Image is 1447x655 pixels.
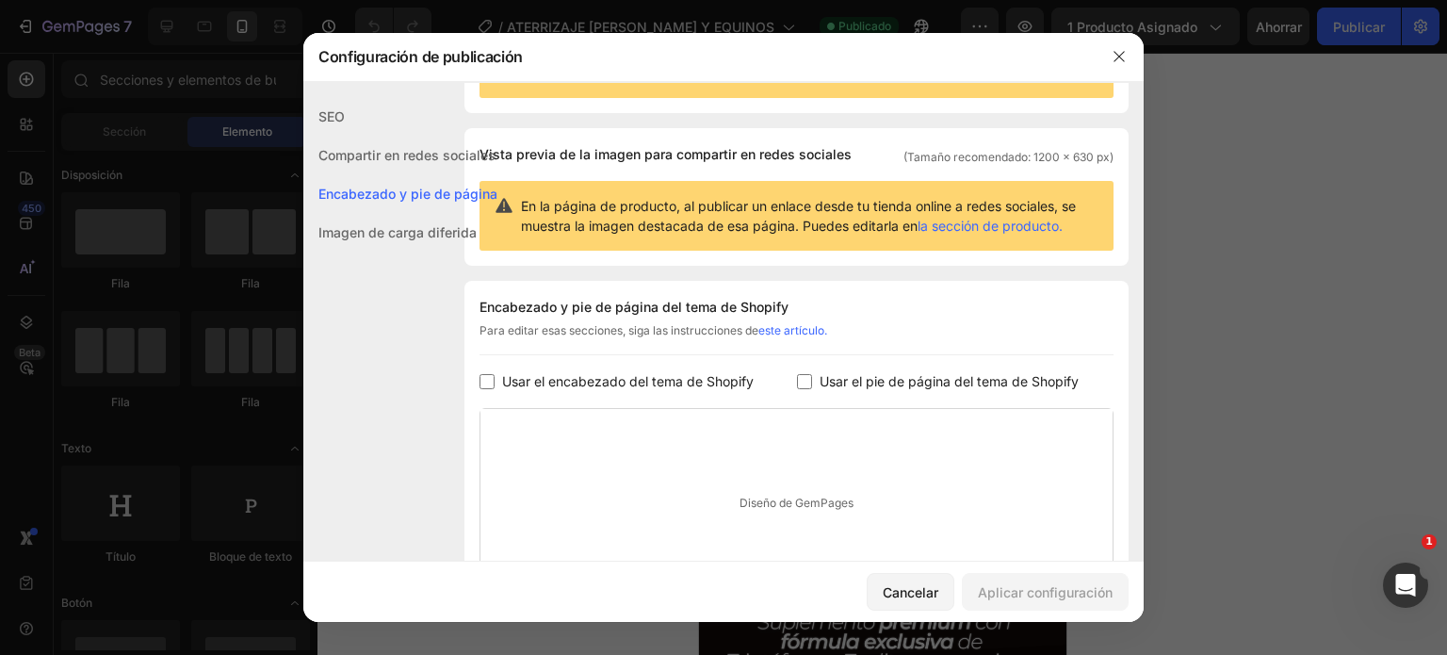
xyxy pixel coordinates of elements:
font: En la página de producto, al publicar un enlace desde tu tienda online a redes sociales, se muest... [521,198,1076,234]
span: iPhone 13 Pro ( 390 px) [101,9,222,28]
font: Usar el pie de página del tema de Shopify [820,373,1079,389]
iframe: Chat en vivo de Intercom [1383,563,1428,608]
button: Cancelar [867,573,954,611]
font: Imagen de carga diferida [318,224,477,240]
font: Compartir en redes sociales [318,147,496,163]
a: este artículo. [758,323,827,337]
font: Vista previa de la imagen para compartir en redes sociales [480,146,852,162]
button: Aplicar configuración [962,573,1129,611]
font: Configuración de publicación [318,47,523,66]
font: Para editar esas secciones, siga las instrucciones de [480,323,758,337]
font: Cancelar [883,584,938,600]
font: Encabezado y pie de página del tema de Shopify [480,299,789,315]
a: la sección de producto. [918,218,1063,234]
font: Encabezado y pie de página [318,186,497,202]
font: Diseño de GemPages [740,496,854,510]
font: Aplicar configuración [978,584,1113,600]
font: SEO [318,108,345,124]
font: Usar el encabezado del tema de Shopify [502,373,754,389]
font: 1 [1425,535,1433,548]
font: (Tamaño recomendado: 1200 x 630 px) [903,150,1114,164]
